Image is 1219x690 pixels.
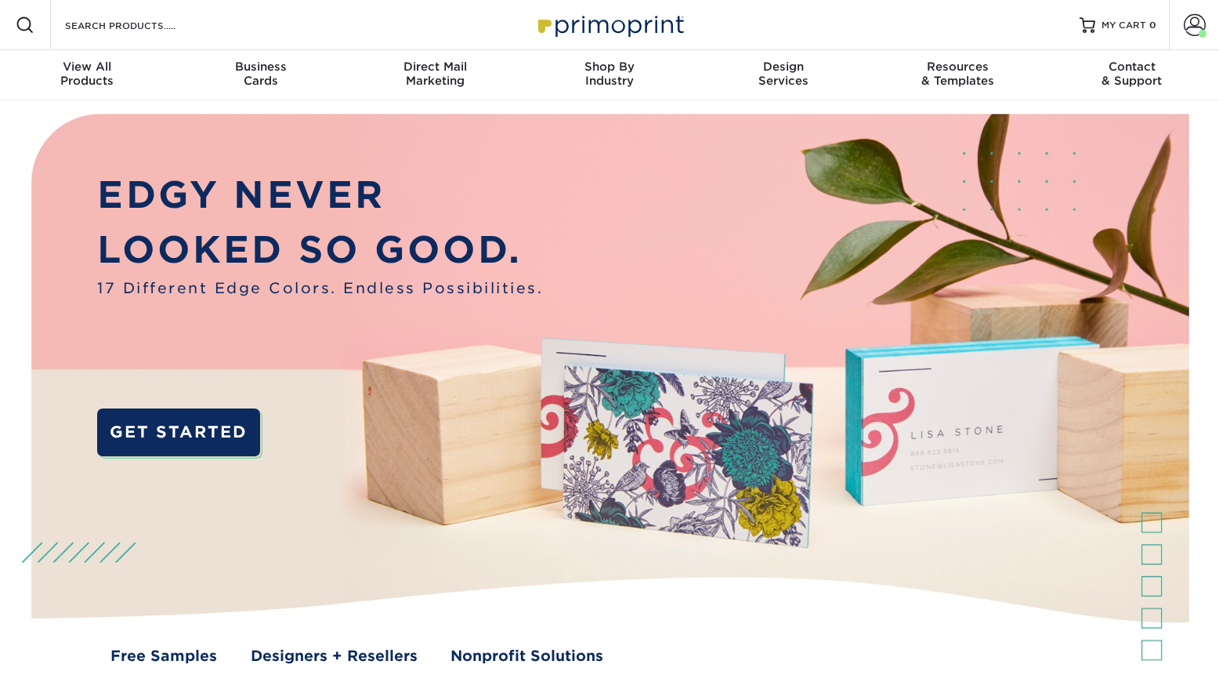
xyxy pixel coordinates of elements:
[1149,20,1156,31] span: 0
[110,645,217,666] a: Free Samples
[251,645,418,666] a: Designers + Resellers
[523,60,696,88] div: Industry
[870,60,1044,74] span: Resources
[1045,60,1219,88] div: & Support
[174,50,348,100] a: BusinessCards
[1045,60,1219,74] span: Contact
[174,60,348,88] div: Cards
[349,60,523,88] div: Marketing
[450,645,603,666] a: Nonprofit Solutions
[97,222,543,277] p: LOOKED SO GOOD.
[870,50,1044,100] a: Resources& Templates
[523,50,696,100] a: Shop ByIndustry
[531,8,688,42] img: Primoprint
[1101,19,1146,32] span: MY CART
[870,60,1044,88] div: & Templates
[696,60,870,88] div: Services
[523,60,696,74] span: Shop By
[349,60,523,74] span: Direct Mail
[174,60,348,74] span: Business
[349,50,523,100] a: Direct MailMarketing
[97,277,543,299] span: 17 Different Edge Colors. Endless Possibilities.
[1045,50,1219,100] a: Contact& Support
[97,409,259,456] a: GET STARTED
[696,50,870,100] a: DesignServices
[696,60,870,74] span: Design
[97,167,543,222] p: EDGY NEVER
[63,16,216,34] input: SEARCH PRODUCTS.....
